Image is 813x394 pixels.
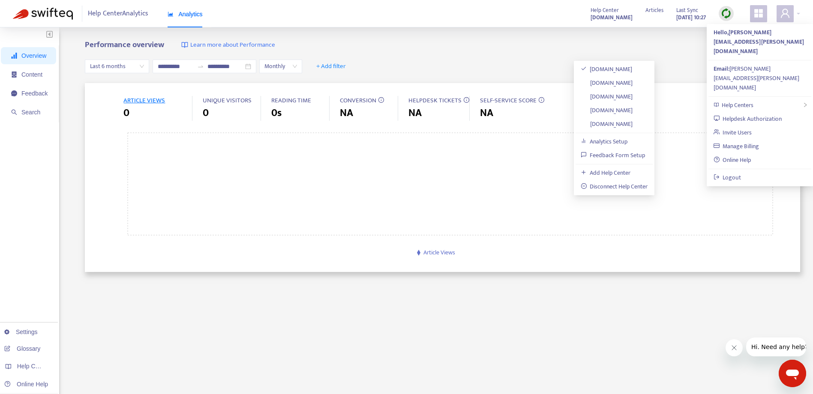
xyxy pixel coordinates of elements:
span: UNIQUE VISITORS [203,95,252,106]
span: Articles [645,6,663,15]
iframe: Message de la compagnie [746,337,806,356]
span: container [11,72,17,78]
a: Invite Users [714,128,752,137]
span: Learn more about Performance [190,40,275,50]
span: Help Center Analytics [88,6,148,22]
a: Online Help [714,155,751,165]
a: [DOMAIN_NAME] [581,64,633,74]
span: CONVERSION [340,95,376,106]
span: Content [21,71,42,78]
span: area-chart [168,11,174,17]
a: Glossary [4,345,40,352]
a: Feedback Form Setup [581,150,645,160]
span: HELPDESK TICKETS [408,95,462,106]
span: message [11,90,17,96]
span: Hi. Need any help? [5,6,62,13]
span: Help Centers [17,363,52,370]
a: [DOMAIN_NAME] [581,119,633,129]
a: [DOMAIN_NAME] [581,92,633,101]
span: NA [408,105,422,121]
strong: [DOMAIN_NAME] [591,13,633,22]
a: Learn more about Performance [181,40,275,50]
a: Settings [4,328,38,335]
span: Monthly [264,60,297,73]
a: [DOMAIN_NAME] [591,12,633,22]
span: user [780,8,790,18]
strong: Hello, [PERSON_NAME][EMAIL_ADDRESS][PERSON_NAME][DOMAIN_NAME] [714,27,804,56]
span: ARTICLE VIEWS [123,95,165,106]
span: Last 6 months [90,60,144,73]
span: 0 [123,105,129,121]
span: READING TIME [271,95,311,106]
img: image-link [181,42,188,48]
strong: [DATE] 10:27 [676,13,706,22]
span: Analytics [168,11,203,18]
div: [PERSON_NAME][EMAIL_ADDRESS][PERSON_NAME][DOMAIN_NAME] [714,64,806,93]
span: Search [21,109,40,116]
span: signal [11,53,17,59]
span: Overview [21,52,46,59]
a: [DOMAIN_NAME] [581,78,633,88]
strong: Email: [714,64,729,74]
span: swap-right [197,63,204,70]
span: Help Centers [722,100,753,110]
span: + Add filter [316,61,346,72]
img: sync.dc5367851b00ba804db3.png [721,8,732,19]
a: Analytics Setup [581,137,628,146]
span: 0s [271,105,282,121]
span: to [197,63,204,70]
a: Online Help [4,381,48,388]
img: Swifteq [13,8,73,20]
a: Helpdesk Authorization [714,114,782,124]
span: search [11,109,17,115]
span: NA [340,105,353,121]
a: Logout [714,173,741,182]
a: [DOMAIN_NAME] [581,105,633,115]
iframe: Bouton de lancement de la fenêtre de messagerie [779,360,806,387]
b: Performance overview [85,38,164,51]
span: appstore [753,8,764,18]
iframe: Fermer le message [726,339,743,356]
span: SELF-SERVICE SCORE [480,95,537,106]
span: Article Views [423,248,455,257]
span: Last Sync [676,6,698,15]
a: Disconnect Help Center [581,182,648,191]
span: Help Center [591,6,619,15]
button: + Add filter [310,60,352,73]
a: Manage Billing [714,141,759,151]
span: Feedback [21,90,48,97]
span: 0 [203,105,209,121]
a: Add Help Center [581,168,631,178]
span: NA [480,105,493,121]
span: right [803,102,808,107]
